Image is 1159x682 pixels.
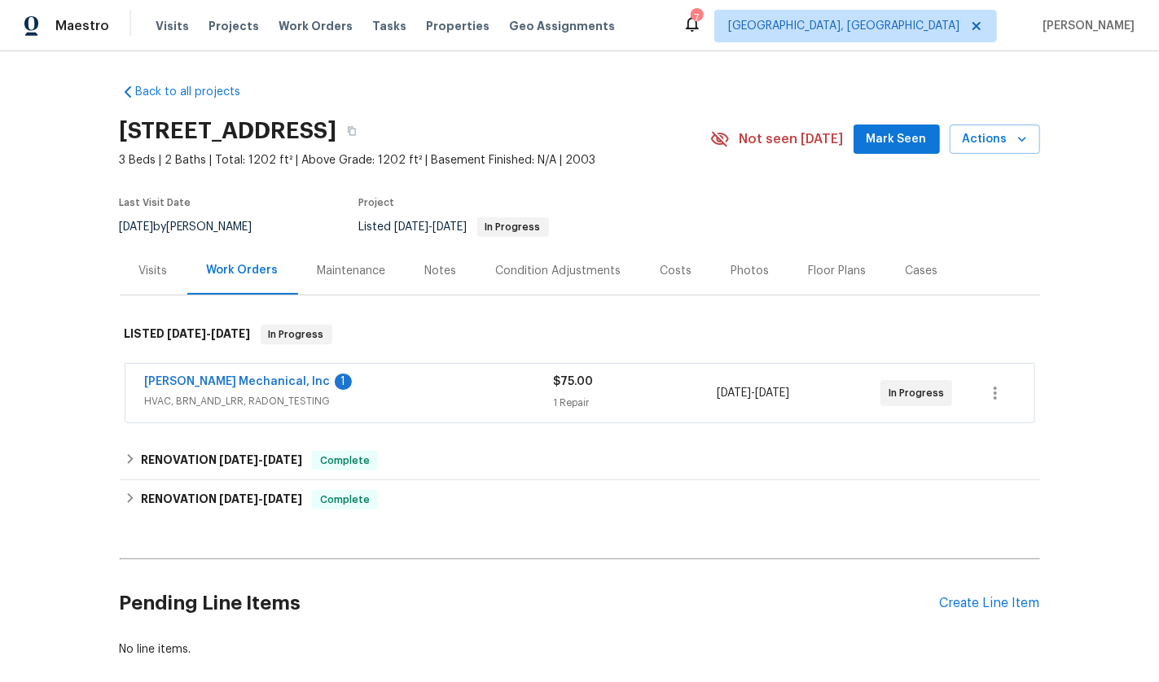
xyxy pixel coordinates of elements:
a: [PERSON_NAME] Mechanical, Inc [145,376,331,387]
div: Create Line Item [940,596,1040,611]
div: 7 [691,10,702,26]
span: [DATE] [219,454,258,466]
div: by [PERSON_NAME] [120,217,272,237]
div: 1 Repair [554,395,718,411]
span: [DATE] [263,454,302,466]
span: [DATE] [120,221,154,233]
span: [DATE] [717,387,751,399]
div: Cases [906,263,938,279]
span: [DATE] [395,221,429,233]
span: Mark Seen [867,129,927,150]
span: Tasks [372,20,406,32]
h2: [STREET_ADDRESS] [120,123,337,139]
div: Notes [425,263,457,279]
span: [DATE] [433,221,468,233]
div: Work Orders [207,262,279,278]
span: Maestro [55,18,109,34]
span: Actions [963,129,1027,150]
span: Visits [156,18,189,34]
span: - [219,454,302,466]
span: [GEOGRAPHIC_DATA], [GEOGRAPHIC_DATA] [728,18,959,34]
h2: Pending Line Items [120,566,940,641]
a: Back to all projects [120,84,276,100]
span: Work Orders [279,18,353,34]
span: [DATE] [219,493,258,505]
div: Maintenance [318,263,386,279]
span: $75.00 [554,376,594,387]
span: Complete [314,492,376,508]
span: - [219,493,302,505]
span: [DATE] [755,387,789,399]
h6: LISTED [125,325,251,344]
span: [DATE] [168,328,207,339]
span: - [168,328,251,339]
span: Not seen [DATE] [740,131,844,147]
div: No line items. [120,641,1040,658]
span: - [717,385,789,401]
span: [PERSON_NAME] [1036,18,1135,34]
span: Listed [359,221,549,233]
span: In Progress [889,385,950,401]
button: Copy Address [337,116,367,146]
button: Mark Seen [854,125,940,155]
span: Complete [314,452,376,469]
h6: RENOVATION [141,451,302,470]
span: Project [359,198,395,208]
span: Last Visit Date [120,198,191,208]
span: Geo Assignments [509,18,615,34]
span: - [395,221,468,233]
span: In Progress [262,326,331,343]
div: Visits [139,263,168,279]
span: In Progress [479,222,547,232]
div: Floor Plans [809,263,867,279]
span: HVAC, BRN_AND_LRR, RADON_TESTING [145,393,554,409]
div: RENOVATION [DATE]-[DATE]Complete [120,480,1040,519]
div: RENOVATION [DATE]-[DATE]Complete [120,441,1040,480]
span: 3 Beds | 2 Baths | Total: 1202 ft² | Above Grade: 1202 ft² | Basement Finished: N/A | 2003 [120,152,710,168]
span: Projects [209,18,259,34]
span: [DATE] [263,493,302,505]
span: [DATE] [212,328,251,339]
button: Actions [950,125,1040,155]
span: Properties [426,18,490,34]
h6: RENOVATION [141,490,302,509]
div: 1 [335,374,352,390]
div: Photos [731,263,770,279]
div: LISTED [DATE]-[DATE]In Progress [120,308,1040,361]
div: Condition Adjustments [496,263,621,279]
div: Costs [661,263,692,279]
